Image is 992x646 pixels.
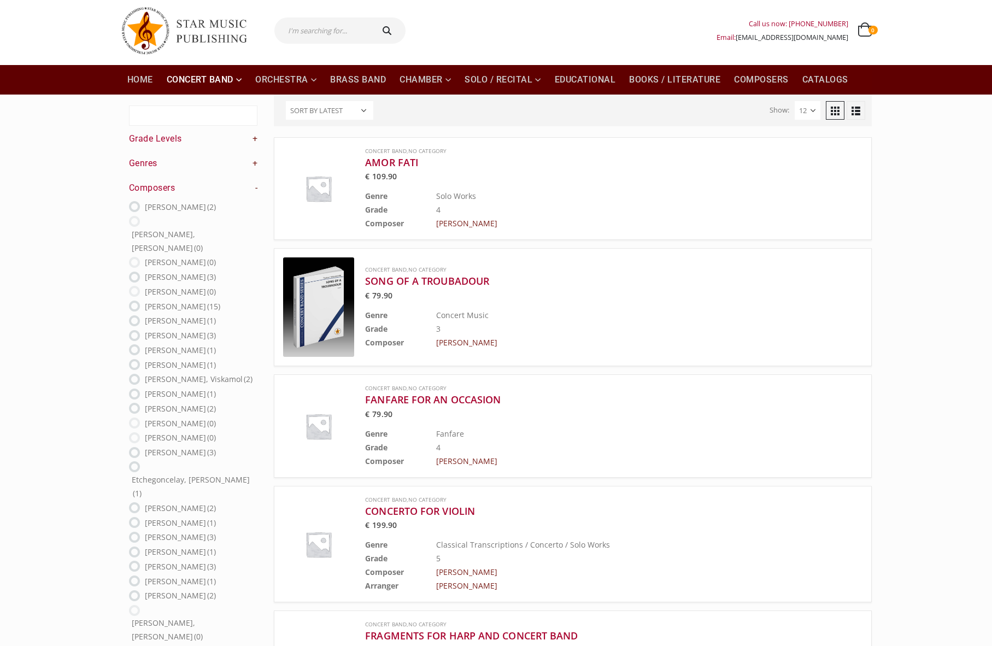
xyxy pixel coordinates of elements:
td: Classical Transcriptions / Concerto / Solo Works [436,538,807,551]
a: Catalogs [796,65,855,95]
a: FANFARE FOR AN OCCASION [365,393,807,406]
label: [PERSON_NAME] [145,560,216,573]
img: Placeholder [283,391,354,462]
span: (2) [244,374,253,384]
b: Arranger [365,580,398,591]
b: Genre [365,428,388,439]
span: (3) [207,330,216,340]
a: No Category [408,620,447,628]
td: 3 [436,322,807,336]
input: I'm searching for... [274,17,371,44]
label: [PERSON_NAME] [145,328,216,342]
img: Star Music Publishing [121,2,257,60]
b: Grade [365,204,388,215]
label: Show: [770,103,789,117]
span: (1) [133,488,142,498]
a: No Category [408,496,447,503]
span: (1) [207,576,216,586]
b: Composer [365,567,404,577]
h3: FRAGMENTS FOR HARP AND CONCERT BAND [365,629,807,642]
label: [PERSON_NAME] [145,387,216,401]
span: (2) [207,503,216,513]
a: Orchestra [249,65,323,95]
span: (3) [207,532,216,542]
b: Genre [365,310,388,320]
a: [PERSON_NAME] [436,456,497,466]
label: [PERSON_NAME] [145,299,220,313]
a: [PERSON_NAME] [436,337,497,348]
a: Chamber [393,65,457,95]
label: [PERSON_NAME] [145,530,216,544]
label: [PERSON_NAME] [145,589,216,602]
a: Educational [548,65,623,95]
a: Brass Band [324,65,392,95]
span: € [365,290,369,301]
a: No Category [408,384,447,392]
button: Search [371,17,406,44]
a: SONG OF A TROUBADOUR [365,274,807,287]
span: € [365,409,369,419]
a: + [253,157,258,169]
b: Grade [365,324,388,334]
label: Etchegoncelay, [PERSON_NAME] [132,473,258,500]
select: Shop order [286,101,373,120]
span: 0 [868,26,877,34]
label: [PERSON_NAME] [145,445,216,459]
span: (1) [207,547,216,557]
span: (0) [194,631,203,642]
a: [PERSON_NAME] [436,580,497,591]
a: [PERSON_NAME] [436,218,497,228]
label: [PERSON_NAME] [145,416,216,430]
span: (3) [207,447,216,457]
label: [PERSON_NAME] [145,545,216,559]
a: Concert Band [365,620,407,628]
span: , [365,620,807,629]
a: List View [847,101,865,120]
td: Solo Works [436,189,807,203]
a: AMOR FATI [365,156,807,169]
label: [PERSON_NAME] [145,516,216,530]
a: Grid View [826,101,844,120]
a: No Category [408,147,447,155]
label: [PERSON_NAME], Viskamol [145,372,253,386]
td: Fanfare [436,427,807,441]
b: Composer [365,456,404,466]
span: (3) [207,272,216,282]
span: (2) [207,590,216,601]
b: Genre [365,539,388,550]
a: Composers [727,65,795,95]
span: (1) [207,389,216,399]
td: Concert Music [436,308,807,322]
span: (0) [194,243,203,253]
b: Grade [365,553,388,563]
label: [PERSON_NAME] [145,343,216,357]
h4: Genres [129,157,258,169]
a: Concert Band [365,147,407,155]
label: [PERSON_NAME] [145,314,216,327]
b: Grade [365,442,388,453]
b: Genre [365,191,388,201]
a: + [253,133,258,145]
label: [PERSON_NAME] [145,255,216,269]
label: [PERSON_NAME], [PERSON_NAME] [132,227,258,255]
a: No Category [408,266,447,273]
label: [PERSON_NAME] [145,402,216,415]
b: Composer [365,337,404,348]
a: CONCERTO FOR VIOLIN [365,504,807,518]
h4: Grade Levels [129,133,258,145]
a: - [255,182,258,194]
span: , [365,146,807,156]
a: Concert Band [160,65,249,95]
span: (0) [207,286,216,297]
label: [PERSON_NAME] [145,574,216,588]
span: € [365,171,369,181]
span: (0) [207,257,216,267]
span: (2) [207,202,216,212]
div: Call us now: [PHONE_NUMBER] [717,17,848,31]
img: Placeholder [283,153,354,224]
span: (1) [207,345,216,355]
